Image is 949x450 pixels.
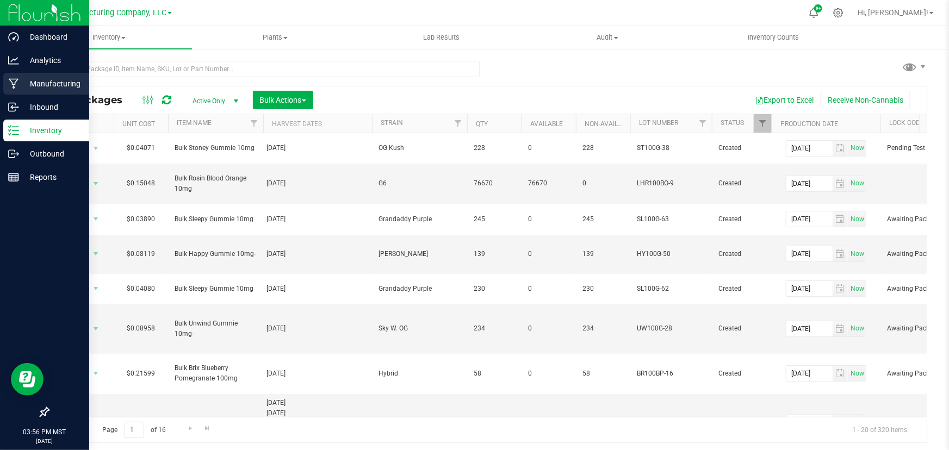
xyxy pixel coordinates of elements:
span: select [89,141,103,156]
span: Set Current date [848,414,867,430]
a: Lot Number [639,119,678,127]
td: $0.04080 [114,274,168,304]
div: [DATE] [267,249,369,259]
inline-svg: Reports [8,172,19,183]
button: Export to Excel [748,91,821,109]
a: Audit [524,26,690,49]
a: Go to the next page [182,422,198,436]
span: select [833,141,848,156]
span: select [833,366,848,381]
span: Inventory Counts [734,33,814,42]
a: Unit Cost [122,120,155,128]
span: select [848,366,866,381]
a: Plants [192,26,358,49]
div: [DATE] [267,214,369,224]
span: Bulk Brix Blueberry Pomegranate 100mg [175,363,257,384]
div: [DATE] [267,178,369,189]
span: Created [718,249,765,259]
td: $0.21599 [114,354,168,395]
span: 76670 [528,178,569,189]
span: Lab Results [408,33,474,42]
p: Dashboard [19,30,84,43]
span: select [89,246,103,261]
button: Bulk Actions [253,91,313,109]
span: select [89,281,103,296]
div: [DATE] [267,323,369,334]
p: Inventory [19,124,84,137]
p: Inbound [19,101,84,114]
span: BR100BP-16 [637,368,705,379]
a: Lab Results [358,26,524,49]
span: 230 [474,284,515,294]
td: $0.15048 [114,164,168,204]
a: Non-Available [585,120,633,128]
span: 1 - 20 of 320 items [843,422,916,438]
td: $0.03890 [114,204,168,235]
inline-svg: Outbound [8,148,19,159]
span: select [848,246,866,261]
span: 58 [474,368,515,379]
span: Hybrid [379,368,461,379]
span: 9+ [816,7,821,11]
span: select [848,141,866,156]
span: Created [718,284,765,294]
span: select [848,176,866,191]
span: select [833,246,848,261]
span: 245 [582,214,624,224]
div: [DATE] [267,398,369,408]
a: Lock Code [889,119,924,127]
p: Manufacturing [19,77,84,90]
div: [DATE] [267,408,369,418]
span: 228 [582,143,624,153]
p: [DATE] [5,437,84,445]
inline-svg: Inbound [8,102,19,112]
span: Bulk Sleepy Gummie 10mg [175,214,257,224]
span: All Packages [57,94,133,106]
span: 0 [528,214,569,224]
span: Bulk Happy Gummie 10mg- [175,249,257,259]
a: Inventory [26,26,192,49]
a: Filter [694,114,712,133]
span: Bulk Actions [260,96,306,104]
a: Inventory Counts [691,26,857,49]
span: UW100G-28 [637,323,705,334]
span: Created [718,214,765,224]
span: Set Current date [848,246,867,262]
span: select [833,415,848,430]
span: Set Current date [848,176,867,191]
span: select [833,176,848,191]
span: 0 [528,368,569,379]
span: 0 [528,323,569,334]
span: Bulk Sleepy Gummie 10mg [175,284,257,294]
button: Receive Non-Cannabis [821,91,910,109]
inline-svg: Analytics [8,55,19,66]
div: [DATE] [267,284,369,294]
span: Audit [525,33,690,42]
span: select [89,366,103,381]
inline-svg: Inventory [8,125,19,136]
span: Set Current date [848,281,867,297]
span: Set Current date [848,211,867,227]
p: 03:56 PM MST [5,427,84,437]
span: ST100G-38 [637,143,705,153]
span: 139 [474,249,515,259]
input: 1 [125,422,144,439]
span: BB Manufacturing Company, LLC [50,8,166,17]
a: Qty [476,120,488,128]
span: Created [718,178,765,189]
div: [DATE] [267,143,369,153]
span: 58 [582,368,624,379]
span: select [89,321,103,336]
span: 0 [528,284,569,294]
span: 76670 [474,178,515,189]
iframe: Resource center [11,363,44,396]
span: Set Current date [848,321,867,336]
a: Filter [245,114,263,133]
span: 0 [528,249,569,259]
a: Item Name [177,119,212,127]
span: 0 [528,143,569,153]
td: $0.08119 [114,235,168,274]
span: select [848,321,866,336]
p: Analytics [19,54,84,67]
span: SL100G-63 [637,214,705,224]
